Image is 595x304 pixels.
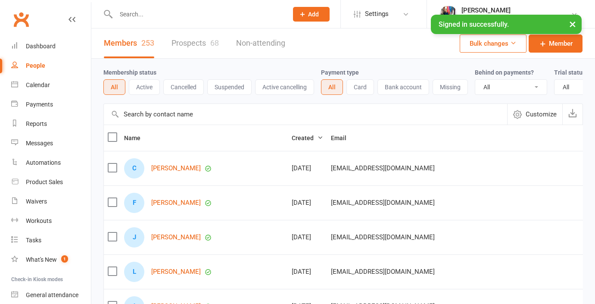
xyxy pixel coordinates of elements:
span: [EMAIL_ADDRESS][DOMAIN_NAME] [331,229,435,245]
button: Created [292,133,323,143]
button: Card [346,79,374,95]
a: [PERSON_NAME] [151,268,201,276]
div: Tasks [26,237,41,244]
div: [DATE] [292,199,323,207]
div: Reports [26,120,47,127]
div: C [124,158,144,179]
button: Email [331,133,356,143]
div: 68 [210,38,219,47]
a: [PERSON_NAME] [151,199,201,207]
a: Workouts [11,211,91,231]
div: Dashboard [26,43,56,50]
div: [DATE] [292,165,323,172]
span: [EMAIL_ADDRESS][DOMAIN_NAME] [331,263,435,280]
a: Members253 [104,28,154,58]
a: Product Sales [11,172,91,192]
button: Name [124,133,150,143]
a: Reports [11,114,91,134]
a: Automations [11,153,91,172]
div: [DATE] [292,234,323,241]
input: Search by contact name [104,104,507,125]
label: Trial status [554,69,586,76]
button: Add [293,7,330,22]
div: 253 [141,38,154,47]
button: Customize [507,104,562,125]
img: thumb_image1633145819.png [440,6,457,23]
a: Tasks [11,231,91,250]
span: Created [292,135,323,141]
a: [PERSON_NAME] [151,234,201,241]
span: Add [308,11,319,18]
button: Active cancelling [255,79,314,95]
div: J [124,227,144,248]
div: Payments [26,101,53,108]
span: [EMAIL_ADDRESS][DOMAIN_NAME] [331,160,435,176]
label: Payment type [321,69,359,76]
div: L [124,262,144,282]
a: [PERSON_NAME] [151,165,201,172]
button: All [103,79,125,95]
a: Dashboard [11,37,91,56]
button: Active [129,79,160,95]
input: Search... [113,8,282,20]
span: Member [549,38,573,49]
div: People [26,62,45,69]
a: Non-attending [236,28,285,58]
div: [PERSON_NAME] [461,6,571,14]
div: Waivers [26,198,47,205]
a: Payments [11,95,91,114]
button: Missing [433,79,468,95]
span: [EMAIL_ADDRESS][DOMAIN_NAME] [331,194,435,211]
div: General attendance [26,291,78,298]
label: Membership status [103,69,156,76]
a: Waivers [11,192,91,211]
a: People [11,56,91,75]
a: Messages [11,134,91,153]
span: Signed in successfully. [439,20,509,28]
button: Cancelled [163,79,204,95]
span: 1 [61,255,68,263]
button: Suspended [207,79,252,95]
div: Workouts [26,217,52,224]
div: Automations [26,159,61,166]
div: Community Moves [GEOGRAPHIC_DATA] [461,14,571,22]
label: Behind on payments? [475,69,534,76]
button: All [321,79,343,95]
a: Calendar [11,75,91,95]
div: Messages [26,140,53,147]
button: Bank account [377,79,429,95]
span: Customize [526,109,557,119]
div: F [124,193,144,213]
a: Member [529,34,583,53]
button: × [565,15,580,33]
div: Product Sales [26,179,63,185]
div: Calendar [26,81,50,88]
div: What's New [26,256,57,263]
div: [DATE] [292,268,323,276]
span: Name [124,135,150,141]
span: Settings [365,4,389,24]
a: Prospects68 [171,28,219,58]
button: Bulk changes [460,34,526,53]
span: Email [331,135,356,141]
a: Clubworx [10,9,32,30]
a: What's New1 [11,250,91,270]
